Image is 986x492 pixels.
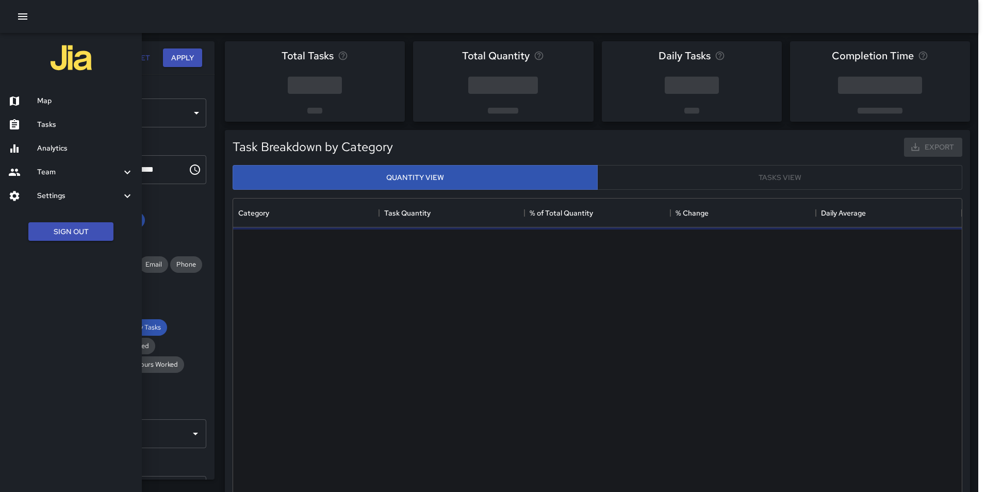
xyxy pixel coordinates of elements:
h6: Team [37,167,121,178]
button: Sign Out [28,222,113,241]
h6: Tasks [37,119,134,130]
h6: Settings [37,190,121,202]
img: jia-logo [51,37,92,78]
h6: Map [37,95,134,107]
h6: Analytics [37,143,134,154]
